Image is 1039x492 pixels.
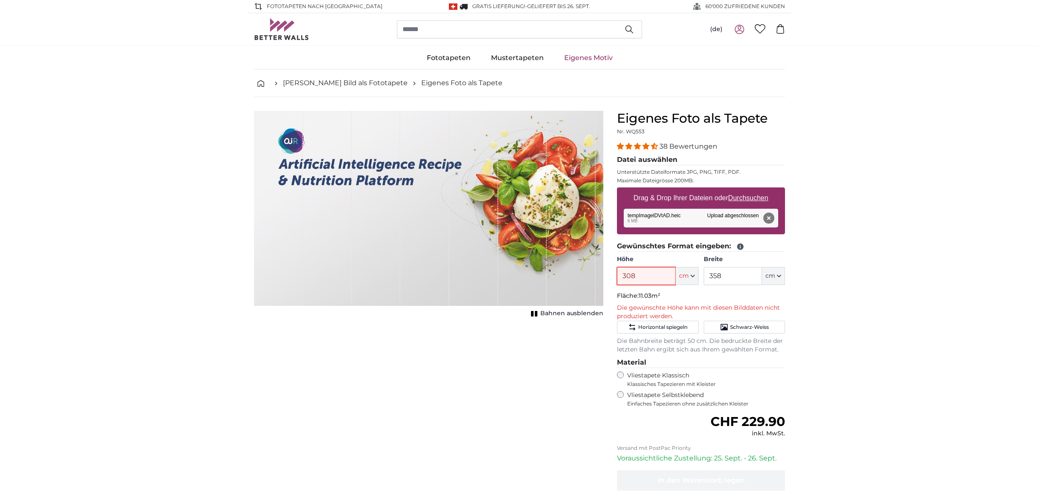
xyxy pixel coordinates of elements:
span: GRATIS Lieferung! [472,3,525,9]
span: Bahnen ausblenden [540,309,603,318]
span: cm [765,272,775,280]
p: Fläche: [617,292,785,300]
button: cm [762,267,785,285]
span: 60'000 ZUFRIEDENE KUNDEN [705,3,785,10]
button: Horizontal spiegeln [617,321,698,334]
button: Bahnen ausblenden [528,308,603,319]
legend: Gewünschtes Format eingeben: [617,241,785,252]
label: Vliestapete Klassisch [627,371,778,388]
label: Vliestapete Selbstklebend [627,391,785,407]
button: In den Warenkorb legen [617,470,785,491]
a: [PERSON_NAME] Bild als Fototapete [283,78,408,88]
u: Durchsuchen [728,194,768,201]
legend: Material [617,357,785,368]
img: Betterwalls [254,18,309,40]
span: 4.34 stars [617,142,659,150]
p: Versand mit PostPac Priority [617,445,785,452]
button: cm [676,267,699,285]
button: Schwarz-Weiss [704,321,785,334]
span: 11.03m² [639,292,660,299]
label: Höhe [617,255,698,264]
div: 1 of 1 [254,111,603,319]
p: Voraussichtliche Zustellung: 25. Sept. - 26. Sept. [617,453,785,463]
span: Fototapeten nach [GEOGRAPHIC_DATA] [267,3,382,10]
button: (de) [703,22,729,37]
span: 38 Bewertungen [659,142,717,150]
span: Klassisches Tapezieren mit Kleister [627,381,778,388]
h1: Eigenes Foto als Tapete [617,111,785,126]
img: Schweiz [449,3,457,10]
p: Die gewünschte Höhe kann mit diesen Bilddaten nicht produziert werden. [617,304,785,321]
p: Unterstützte Dateiformate JPG, PNG, TIFF, PDF. [617,169,785,176]
span: Geliefert bis 26. Sept. [527,3,590,9]
nav: breadcrumbs [254,69,785,97]
span: Horizontal spiegeln [638,324,688,331]
p: Die Bahnbreite beträgt 50 cm. Die bedruckte Breite der letzten Bahn ergibt sich aus Ihrem gewählt... [617,337,785,354]
span: cm [679,272,689,280]
span: In den Warenkorb legen [658,476,745,484]
span: CHF 229.90 [711,414,785,429]
span: Schwarz-Weiss [730,324,769,331]
div: inkl. MwSt. [711,429,785,438]
a: Eigenes Motiv [554,47,623,69]
legend: Datei auswählen [617,155,785,165]
span: Nr. WQ553 [617,128,645,135]
p: Maximale Dateigrösse 200MB. [617,177,785,184]
a: Fototapeten [417,47,481,69]
label: Drag & Drop Ihrer Dateien oder [630,190,772,207]
span: - [525,3,590,9]
a: Mustertapeten [481,47,554,69]
a: Eigenes Foto als Tapete [421,78,502,88]
span: Einfaches Tapezieren ohne zusätzlichen Kleister [627,400,785,407]
label: Breite [704,255,785,264]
